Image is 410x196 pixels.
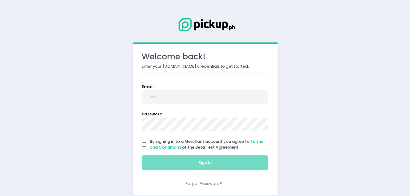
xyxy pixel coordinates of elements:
label: Password [142,111,163,117]
span: Sign In [198,160,212,166]
span: By signing in to a Merchant account you agree to of the Beta Test Agreement [150,138,263,150]
a: Terms and Conditions [150,138,263,150]
label: Email [142,84,154,90]
a: Forgot Password? [186,181,222,186]
h3: Welcome back! [142,52,269,62]
button: Sign In [142,155,269,170]
img: Logo [174,17,236,32]
p: Enter your [DOMAIN_NAME] credentials to get started. [142,63,269,70]
input: Email [142,90,269,104]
